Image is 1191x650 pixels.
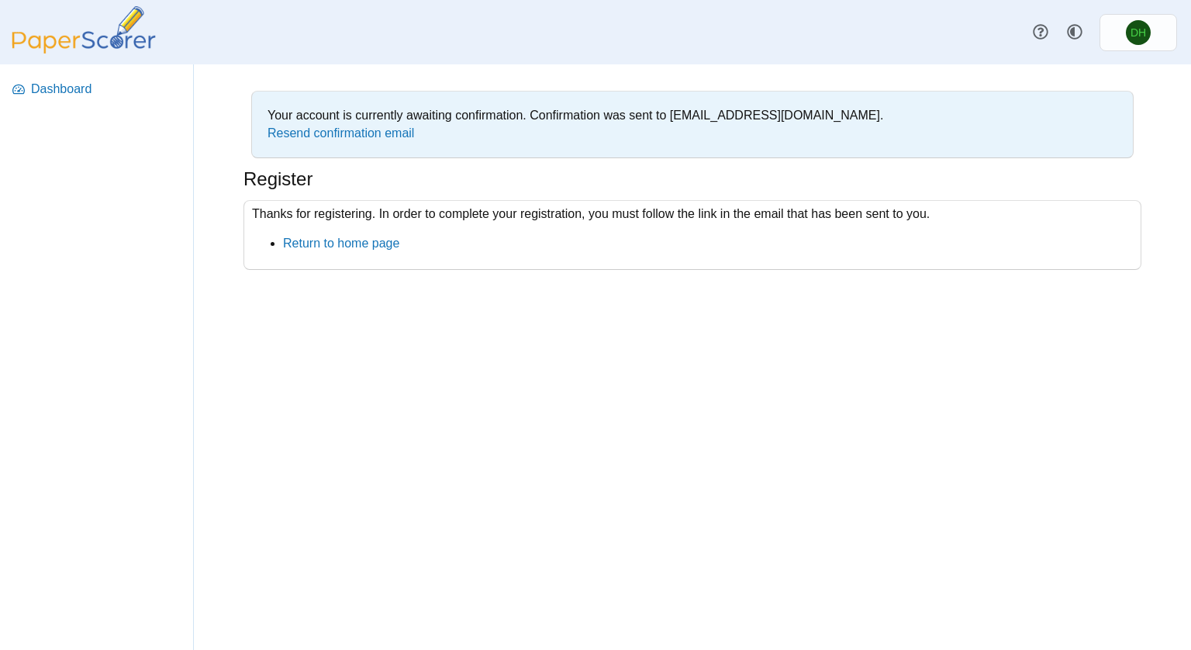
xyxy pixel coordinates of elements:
[243,166,312,192] h1: Register
[1100,14,1177,51] a: Dealila Huskey
[31,81,182,98] span: Dashboard
[260,99,1125,150] div: Your account is currently awaiting confirmation. Confirmation was sent to [EMAIL_ADDRESS][DOMAIN_...
[243,200,1141,271] div: Thanks for registering. In order to complete your registration, you must follow the link in the e...
[6,43,161,56] a: PaperScorer
[1126,20,1151,45] span: Dealila Huskey
[283,237,399,250] a: Return to home page
[6,71,188,108] a: Dashboard
[1131,27,1146,38] span: Dealila Huskey
[6,6,161,54] img: PaperScorer
[268,126,414,140] a: Resend confirmation email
